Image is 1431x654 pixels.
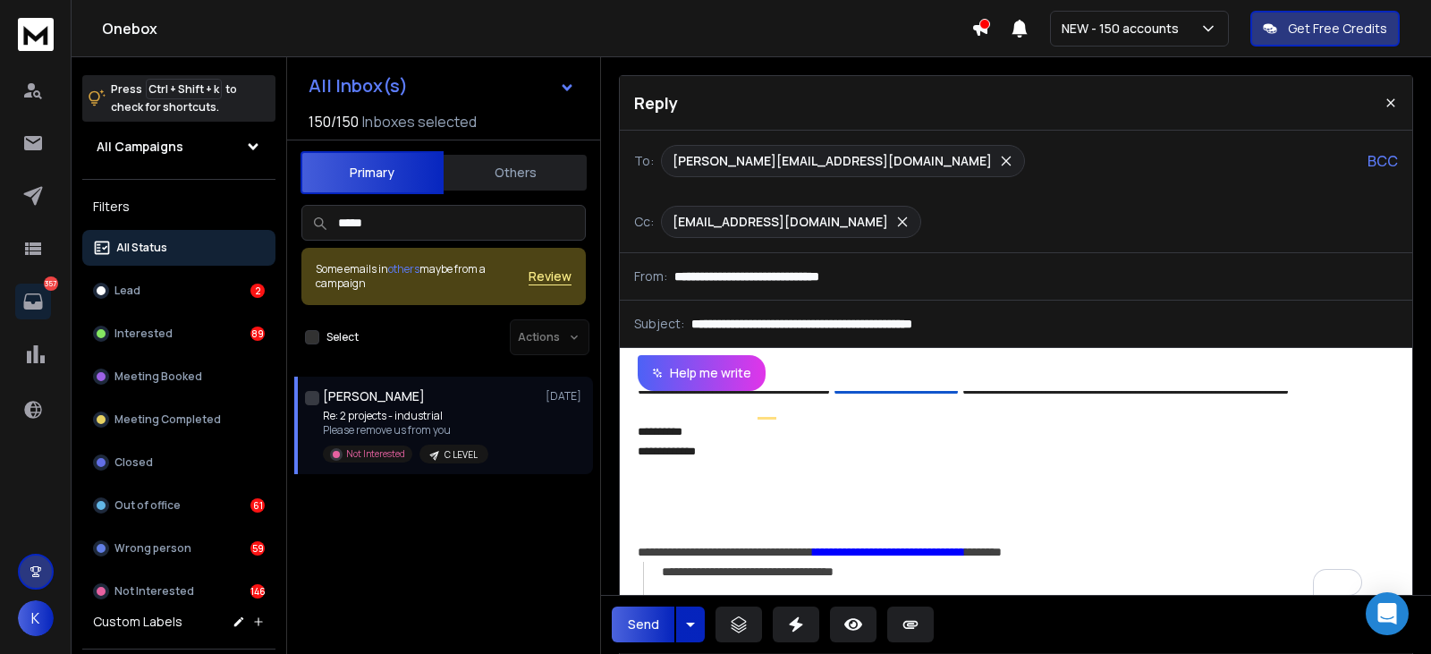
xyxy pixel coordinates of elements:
[82,531,275,566] button: Wrong person59
[444,153,587,192] button: Others
[82,445,275,480] button: Closed
[1366,592,1409,635] div: Open Intercom Messenger
[326,330,359,344] label: Select
[250,327,265,341] div: 89
[1367,150,1398,172] p: BCC
[250,541,265,556] div: 59
[250,284,265,298] div: 2
[114,455,153,470] p: Closed
[114,284,140,298] p: Lead
[116,241,167,255] p: All Status
[529,268,572,285] button: Review
[111,81,237,116] p: Press to check for shortcuts.
[18,600,54,636] button: K
[97,138,183,156] h1: All Campaigns
[82,230,275,266] button: All Status
[1250,11,1400,47] button: Get Free Credits
[114,541,191,556] p: Wrong person
[114,369,202,384] p: Meeting Booked
[634,90,678,115] p: Reply
[546,389,586,403] p: [DATE]
[114,584,194,599] p: Not Interested
[323,423,488,437] p: Please remove us from you
[102,18,971,39] h1: Onebox
[15,284,51,319] a: 357
[82,402,275,437] button: Meeting Completed
[612,607,674,642] button: Send
[82,129,275,165] button: All Campaigns
[634,213,654,231] p: Cc:
[82,316,275,352] button: Interested89
[146,79,222,99] span: Ctrl + Shift + k
[309,111,359,132] span: 150 / 150
[346,447,405,461] p: Not Interested
[634,268,667,285] p: From:
[250,584,265,599] div: 146
[323,387,425,405] h1: [PERSON_NAME]
[82,573,275,609] button: Not Interested146
[362,111,477,132] h3: Inboxes selected
[44,276,58,291] p: 357
[114,498,181,513] p: Out of office
[114,412,221,427] p: Meeting Completed
[634,152,654,170] p: To:
[620,391,1393,614] div: To enrich screen reader interactions, please activate Accessibility in Grammarly extension settings
[1288,20,1387,38] p: Get Free Credits
[82,194,275,219] h3: Filters
[82,273,275,309] button: Lead2
[82,359,275,395] button: Meeting Booked
[309,77,408,95] h1: All Inbox(s)
[82,488,275,523] button: Out of office61
[638,355,766,391] button: Help me write
[323,409,488,423] p: Re: 2 projects - industrial
[673,213,888,231] p: [EMAIL_ADDRESS][DOMAIN_NAME]
[388,261,419,276] span: others
[250,498,265,513] div: 61
[294,68,589,104] button: All Inbox(s)
[93,613,182,631] h3: Custom Labels
[634,315,684,333] p: Subject:
[316,262,529,291] div: Some emails in maybe from a campaign
[673,152,992,170] p: [PERSON_NAME][EMAIL_ADDRESS][DOMAIN_NAME]
[18,18,54,51] img: logo
[1062,20,1186,38] p: NEW - 150 accounts
[114,327,173,341] p: Interested
[445,448,478,462] p: C LEVEL
[301,151,444,194] button: Primary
